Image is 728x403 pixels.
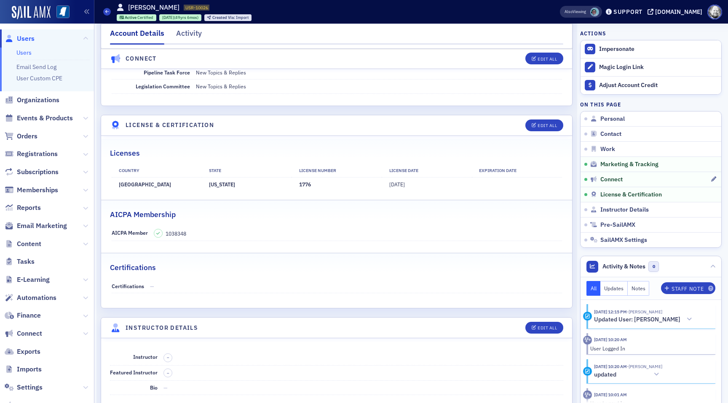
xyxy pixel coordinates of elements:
span: Finance [17,311,41,320]
a: Exports [5,347,40,356]
div: Activity [176,28,202,43]
div: Support [613,8,642,16]
div: Edit All [538,123,557,128]
h2: AICPA Membership [110,209,176,220]
span: License & Certification [600,191,662,199]
span: Events & Products [17,114,73,123]
span: [DATE] [162,15,174,20]
span: Reports [17,203,41,212]
h4: License & Certification [126,121,214,130]
time: 8/8/2025 10:20 AM [594,337,627,342]
th: Country [112,164,202,177]
a: Finance [5,311,41,320]
span: [US_STATE] [209,181,235,188]
span: Imports [17,365,42,374]
a: Users [16,49,32,56]
span: Personal [600,115,625,123]
div: Active: Active: Certified [117,14,157,21]
span: Memberships [17,186,58,195]
span: New Topics & Replies [196,69,246,76]
span: USR-10026 [185,5,208,11]
span: Settings [17,383,43,392]
div: Update [583,367,592,376]
span: 1038348 [166,230,186,237]
button: Edit All [525,53,563,65]
a: Email Marketing [5,221,67,231]
span: [DATE] [389,181,405,188]
a: Settings [5,383,43,392]
span: – [167,370,169,376]
td: 1776 [292,177,382,191]
span: Active [125,15,137,20]
span: Tasks [17,257,35,266]
span: Rachel Shirley [590,8,599,16]
div: Activity [583,390,592,399]
a: SailAMX [12,6,51,19]
span: Instructor [133,353,158,360]
div: Adjust Account Credit [599,82,717,89]
button: Updates [600,281,628,296]
button: [DOMAIN_NAME] [648,9,705,15]
a: Content [5,239,41,249]
h5: updated [594,371,616,379]
span: Content [17,239,41,249]
button: Impersonate [599,45,634,53]
span: New Topics & Replies [196,83,246,90]
span: Instructor Details [600,206,649,214]
div: Account Details [110,28,164,45]
img: SailAMX [56,5,70,19]
div: Activity [583,336,592,345]
span: Profile [707,5,722,19]
button: Notes [628,281,650,296]
a: Connect [5,329,42,338]
a: Registrations [5,149,58,159]
div: Activity [583,312,592,321]
span: Bio [150,384,158,391]
h4: On this page [580,101,722,108]
div: 1976-02-12 00:00:00 [159,14,201,21]
a: E-Learning [5,275,50,284]
span: Connect [600,176,623,183]
h5: Updated User: [PERSON_NAME] [594,316,680,323]
div: [DOMAIN_NAME] [655,8,702,16]
h4: Instructor Details [126,323,198,332]
span: Ed Jones [627,363,662,369]
span: Subscriptions [17,167,59,177]
a: View Homepage [51,5,70,20]
span: Work [600,146,615,153]
span: Marketing & Tracking [600,161,658,168]
span: [GEOGRAPHIC_DATA] [119,181,171,188]
div: User Logged In [590,345,709,352]
span: Exports [17,347,40,356]
time: 8/5/2025 10:01 AM [594,392,627,398]
span: Registrations [17,149,58,159]
button: Edit All [525,119,563,131]
div: Edit All [538,57,557,61]
button: updated [594,370,662,379]
h1: [PERSON_NAME] [128,3,179,12]
span: Ed Jones [627,309,662,315]
span: Pipeline Task Force [144,69,190,76]
time: 8/8/2025 10:20 AM [594,363,627,369]
button: Edit All [525,322,563,334]
a: Active Certified [120,15,154,20]
a: Users [5,34,35,43]
span: — [150,283,154,289]
div: Staff Note [672,286,704,291]
span: E-Learning [17,275,50,284]
th: License Date [382,164,472,177]
a: Email Send Log [16,63,56,71]
span: Connect [17,329,42,338]
button: All [586,281,601,296]
a: User Custom CPE [16,74,62,82]
span: SailAMX Settings [600,236,647,244]
a: Events & Products [5,114,73,123]
th: License Number [292,164,382,177]
span: Created Via : [212,15,236,20]
th: State [202,164,292,177]
h2: Licenses [110,148,140,159]
div: Also [565,9,573,14]
a: Organizations [5,95,59,105]
div: Edit All [538,326,557,330]
div: (49yrs 6mos) [162,15,198,20]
